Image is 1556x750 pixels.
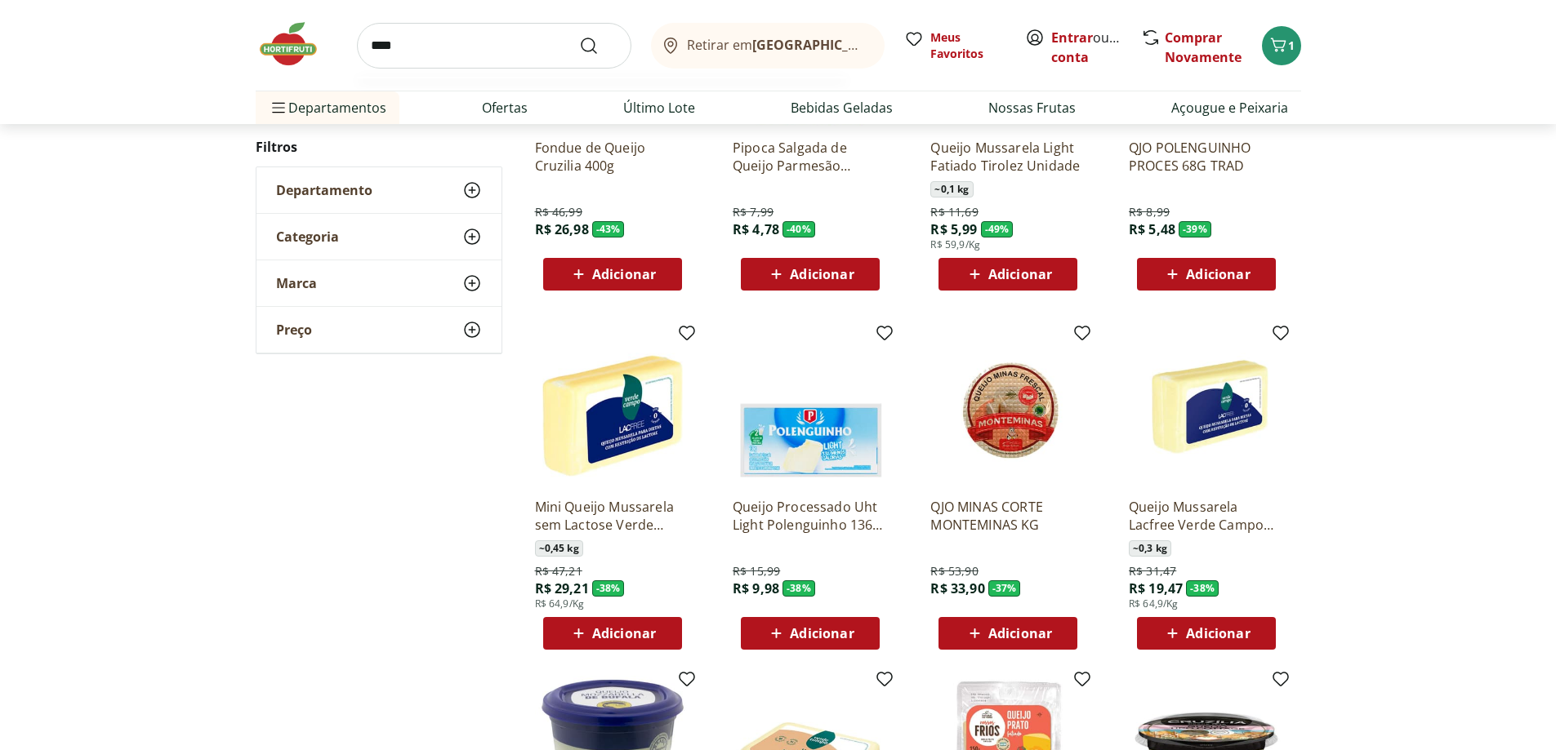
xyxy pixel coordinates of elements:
a: Açougue e Peixaria [1171,98,1288,118]
span: ~ 0,1 kg [930,181,973,197]
button: Adicionar [1137,258,1276,291]
a: Queijo Mussarela Light Fatiado Tirolez Unidade [930,139,1086,175]
span: - 38 % [1186,580,1219,597]
button: Preço [256,307,502,353]
span: R$ 9,98 [733,579,779,597]
span: Adicionar [1186,627,1250,640]
a: Ofertas [482,98,528,118]
button: Adicionar [1137,617,1276,650]
button: Submit Search [579,36,618,55]
span: Categoria [276,229,339,245]
span: R$ 4,78 [733,220,779,238]
span: Adicionar [1186,268,1250,281]
span: Preço [276,322,312,338]
a: Meus Favoritos [904,29,1005,62]
a: QJO POLENGUINHO PROCES 68G TRAD [1129,139,1284,175]
button: Adicionar [741,258,880,291]
span: Adicionar [988,627,1052,640]
a: Mini Queijo Mussarela sem Lactose Verde Campo Lacfree Unidade [535,498,690,534]
span: R$ 15,99 [733,563,780,579]
span: Adicionar [988,268,1052,281]
button: Adicionar [939,617,1077,650]
span: R$ 29,21 [535,579,589,597]
a: QJO MINAS CORTE MONTEMINAS KG [930,498,1086,534]
input: search [357,23,631,69]
a: Comprar Novamente [1165,29,1242,66]
button: Menu [269,88,288,127]
span: Departamento [276,182,372,198]
img: QJO MINAS CORTE MONTEMINAS KG [930,330,1086,485]
span: ~ 0,45 kg [535,540,583,557]
span: R$ 53,90 [930,563,978,579]
span: - 39 % [1179,221,1211,237]
span: R$ 33,90 [930,579,984,597]
img: Hortifruti [256,20,337,69]
span: R$ 19,47 [1129,579,1183,597]
span: Retirar em [687,38,867,52]
span: R$ 26,98 [535,220,589,238]
span: Adicionar [592,627,656,640]
a: Queijo Processado Uht Light Polenguinho 136G 8 Unidades [733,498,888,534]
img: Mini Queijo Mussarela sem Lactose Verde Campo Lacfree Unidade [535,330,690,485]
a: Criar conta [1051,29,1141,66]
span: - 38 % [782,580,815,597]
button: Retirar em[GEOGRAPHIC_DATA]/[GEOGRAPHIC_DATA] [651,23,885,69]
button: Adicionar [543,258,682,291]
button: Categoria [256,214,502,260]
span: R$ 5,99 [930,220,977,238]
span: - 49 % [981,221,1014,237]
span: ~ 0,3 kg [1129,540,1171,557]
span: Adicionar [790,268,854,281]
button: Departamento [256,167,502,213]
span: Adicionar [790,627,854,640]
a: Último Lote [623,98,695,118]
span: - 40 % [782,221,815,237]
span: - 43 % [592,221,625,237]
span: R$ 64,9/Kg [535,597,585,610]
span: R$ 46,99 [535,204,582,220]
a: Bebidas Geladas [791,98,893,118]
span: R$ 59,9/Kg [930,238,980,251]
button: Adicionar [741,617,880,650]
span: - 37 % [988,580,1021,597]
a: Fondue de Queijo Cruzilia 400g [535,139,690,175]
span: R$ 11,69 [930,204,978,220]
button: Marca [256,260,502,306]
span: Adicionar [592,268,656,281]
a: Nossas Frutas [988,98,1076,118]
h2: Filtros [256,131,502,163]
span: ou [1051,28,1124,67]
a: Entrar [1051,29,1093,47]
span: R$ 5,48 [1129,220,1175,238]
span: R$ 31,47 [1129,563,1176,579]
span: Meus Favoritos [930,29,1005,62]
span: Departamentos [269,88,386,127]
img: Queijo Processado Uht Light Polenguinho 136G 8 Unidades [733,330,888,485]
button: Carrinho [1262,26,1301,65]
span: 1 [1288,38,1295,53]
span: R$ 47,21 [535,563,582,579]
span: R$ 8,99 [1129,204,1170,220]
span: R$ 64,9/Kg [1129,597,1179,610]
img: Queijo Mussarela Lacfree Verde Campo Fatiado [1129,330,1284,485]
a: Queijo Mussarela Lacfree Verde Campo Fatiado [1129,498,1284,534]
button: Adicionar [939,258,1077,291]
span: R$ 7,99 [733,204,774,220]
a: Pipoca Salgada de Queijo Parmesão Natural da Terra 20g [733,139,888,175]
span: Marca [276,275,317,291]
span: - 38 % [592,580,625,597]
b: [GEOGRAPHIC_DATA]/[GEOGRAPHIC_DATA] [752,36,1028,54]
button: Adicionar [543,617,682,650]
